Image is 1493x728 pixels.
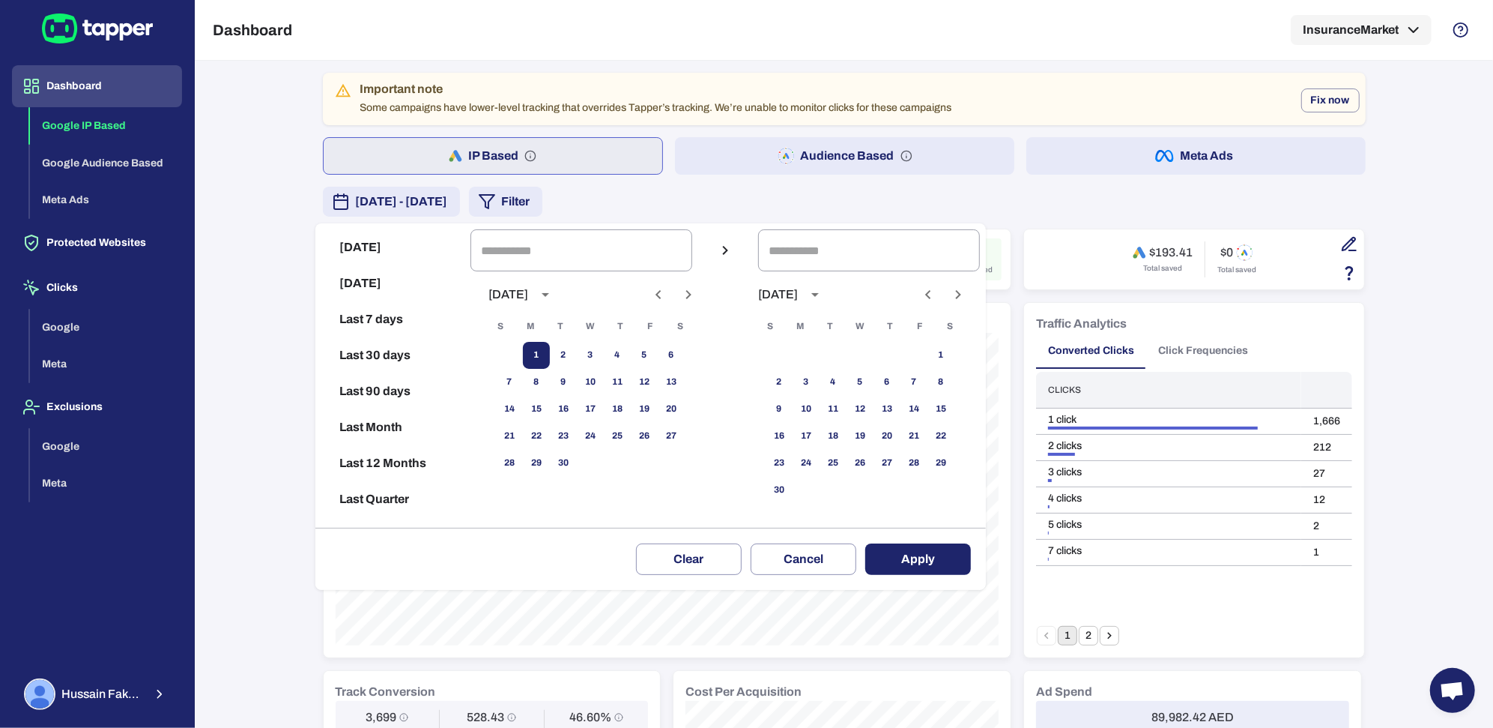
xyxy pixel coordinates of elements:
button: 7 [496,369,523,396]
button: 19 [847,423,873,450]
button: 11 [820,396,847,423]
button: 22 [927,423,954,450]
button: 24 [577,423,604,450]
button: 23 [766,450,793,477]
button: Last 7 days [321,301,464,337]
div: [DATE] [488,287,528,302]
button: Last Quarter [321,481,464,517]
span: Saturday [936,312,963,342]
button: 14 [496,396,523,423]
button: 13 [873,396,900,423]
button: 30 [766,477,793,504]
button: 9 [550,369,577,396]
span: Thursday [876,312,903,342]
span: Monday [787,312,814,342]
button: Last 12 Months [321,445,464,481]
span: Wednesday [577,312,604,342]
span: Thursday [607,312,634,342]
span: Monday [517,312,544,342]
button: 11 [604,369,631,396]
button: 16 [766,423,793,450]
button: 30 [550,450,577,477]
button: 28 [900,450,927,477]
button: 23 [550,423,577,450]
button: Previous month [915,282,941,307]
span: Sunday [757,312,784,342]
button: 27 [873,450,900,477]
button: 14 [900,396,927,423]
button: 2 [766,369,793,396]
span: Wednesday [847,312,873,342]
button: 26 [631,423,658,450]
button: 20 [873,423,900,450]
button: 27 [658,423,685,450]
button: 25 [820,450,847,477]
div: [DATE] [758,287,798,302]
button: calendar view is open, switch to year view [802,282,828,307]
button: 18 [820,423,847,450]
span: Sunday [487,312,514,342]
button: Last Month [321,409,464,445]
button: 28 [496,450,523,477]
button: [DATE] [321,229,464,265]
button: 9 [766,396,793,423]
button: Last 30 days [321,337,464,373]
button: 1 [927,342,954,369]
button: 12 [847,396,873,423]
button: 21 [900,423,927,450]
button: 17 [577,396,604,423]
button: 29 [523,450,550,477]
button: Apply [865,544,971,575]
button: 16 [550,396,577,423]
button: 19 [631,396,658,423]
button: 3 [793,369,820,396]
span: Saturday [667,312,694,342]
button: Cancel [751,544,856,575]
button: 12 [631,369,658,396]
span: Friday [637,312,664,342]
button: 3 [577,342,604,369]
button: 18 [604,396,631,423]
button: Previous month [646,282,671,307]
button: 8 [927,369,954,396]
button: 7 [900,369,927,396]
button: 25 [604,423,631,450]
button: calendar view is open, switch to year view [533,282,558,307]
button: 15 [523,396,550,423]
button: 6 [873,369,900,396]
button: 21 [496,423,523,450]
button: 17 [793,423,820,450]
button: 5 [631,342,658,369]
button: Last 90 days [321,373,464,409]
button: 1 [523,342,550,369]
button: Reset [321,517,464,553]
button: 13 [658,369,685,396]
button: 2 [550,342,577,369]
button: Clear [636,544,742,575]
button: 10 [577,369,604,396]
div: Open chat [1430,668,1475,713]
span: Tuesday [547,312,574,342]
button: Next month [676,282,701,307]
button: [DATE] [321,265,464,301]
button: 15 [927,396,954,423]
span: Tuesday [817,312,844,342]
button: 6 [658,342,685,369]
button: 4 [604,342,631,369]
button: 26 [847,450,873,477]
button: 5 [847,369,873,396]
button: 4 [820,369,847,396]
button: 10 [793,396,820,423]
span: Friday [906,312,933,342]
button: 22 [523,423,550,450]
button: Next month [945,282,971,307]
button: 29 [927,450,954,477]
button: 24 [793,450,820,477]
button: 20 [658,396,685,423]
button: 8 [523,369,550,396]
